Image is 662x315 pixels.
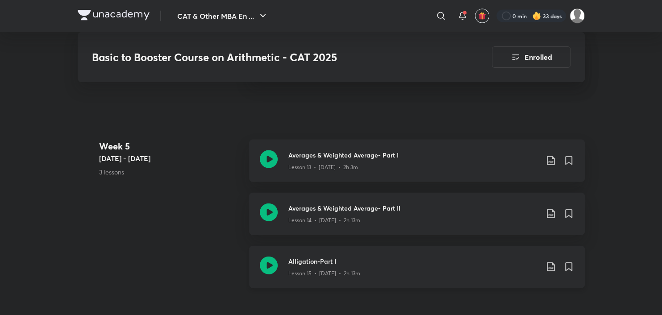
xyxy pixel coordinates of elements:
h3: Averages & Weighted Average- Part II [288,203,538,213]
a: Alligation-Part ILesson 15 • [DATE] • 2h 13m [249,246,585,299]
h3: Averages & Weighted Average- Part I [288,150,538,160]
h3: Alligation-Part I [288,257,538,266]
p: Lesson 15 • [DATE] • 2h 13m [288,269,360,278]
p: Lesson 14 • [DATE] • 2h 13m [288,216,360,224]
img: avatar [478,12,486,20]
button: avatar [475,9,489,23]
h3: Basic to Booster Course on Arithmetic - CAT 2025 [92,51,441,64]
img: streak [532,12,541,21]
img: Abhishek gupta [570,8,585,24]
button: CAT & Other MBA En ... [172,7,274,25]
a: Company Logo [78,10,150,23]
a: Averages & Weighted Average- Part ILesson 13 • [DATE] • 2h 3m [249,140,585,193]
h4: Week 5 [99,140,242,153]
h5: [DATE] - [DATE] [99,153,242,164]
p: Lesson 13 • [DATE] • 2h 3m [288,163,358,171]
a: Averages & Weighted Average- Part IILesson 14 • [DATE] • 2h 13m [249,193,585,246]
button: Enrolled [492,46,570,68]
p: 3 lessons [99,167,242,177]
img: Company Logo [78,10,150,21]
